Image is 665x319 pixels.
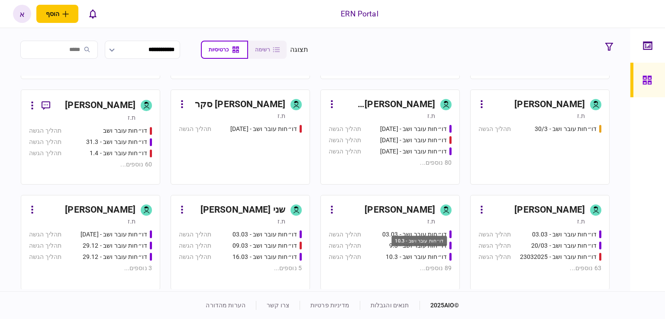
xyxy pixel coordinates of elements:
[520,252,597,262] div: דו״חות עובר ושב - 23032025
[29,149,61,158] div: תהליך הגשה
[478,252,511,262] div: תהליך הגשה
[206,302,245,309] a: הערות מהדורה
[339,98,435,112] div: [PERSON_NAME] [PERSON_NAME]
[514,98,585,112] div: [PERSON_NAME]
[380,136,447,145] div: דו״חות עובר ושב - 19.3.25
[21,89,160,185] a: [PERSON_NAME]ת.זדו״חות עובר ושבתהליך הגשהדו״חות עובר ושב - 31.3תהליך הגשהדו״חות עובר ושב - 1.4תהל...
[386,252,447,262] div: דו״חות עובר ושב - 10.3
[29,252,61,262] div: תהליך הגשה
[209,47,229,53] span: כרטיסיות
[535,124,597,134] div: דו״חות עובר ושב - 30/3
[128,113,136,122] div: ת.ז
[320,89,460,185] a: [PERSON_NAME] [PERSON_NAME]ת.זדו״חות עובר ושב - 19/03/2025תהליך הגשהדו״חות עובר ושב - 19.3.25תהלי...
[29,126,61,135] div: תהליך הגשה
[65,99,136,112] div: [PERSON_NAME]
[103,126,147,135] div: דו״חות עובר ושב
[380,147,447,156] div: דו״חות עובר ושב - 19.3.25
[81,230,147,239] div: דו״חות עובר ושב - 26.12.24
[470,89,610,185] a: [PERSON_NAME]ת.זדו״חות עובר ושב - 30/3תהליך הגשה
[171,195,310,290] a: שני [PERSON_NAME]ת.זדו״חות עובר ושב - 03.03תהליך הגשהדו״חות עובר ושב - 09.03תהליך הגשהדו״חות עובר...
[29,160,152,169] div: 60 נוספים ...
[310,302,349,309] a: מדיניות פרטיות
[179,252,211,262] div: תהליך הגשה
[389,241,447,250] div: דו״חות עובר ושב - 9.3
[232,252,297,262] div: דו״חות עובר ושב - 16.03
[329,136,361,145] div: תהליך הגשה
[427,217,435,226] div: ת.ז
[329,230,361,239] div: תהליך הגשה
[320,195,460,290] a: [PERSON_NAME]ת.זדו״חות עובר ושב - 03.03תהליך הגשהדו״חות עובר ושב - 9.3תהליך הגשהדו״חות עובר ושב -...
[267,302,289,309] a: צרו קשר
[255,47,270,53] span: רשימה
[278,112,285,120] div: ת.ז
[83,241,147,250] div: דו״חות עובר ושב - 29.12
[36,5,78,23] button: פתח תפריט להוספת לקוח
[329,147,361,156] div: תהליך הגשה
[232,230,297,239] div: דו״חות עובר ושב - 03.03
[478,124,511,134] div: תהליך הגשה
[90,149,147,158] div: דו״חות עובר ושב - 1.4
[13,5,31,23] button: א
[232,241,297,250] div: דו״חות עובר ושב - 09.03
[382,230,447,239] div: דו״חות עובר ושב - 03.03
[179,124,211,134] div: תהליך הגשה
[420,301,459,310] div: © 2025 AIO
[278,217,285,226] div: ת.ז
[514,203,585,217] div: [PERSON_NAME]
[29,241,61,250] div: תהליך הגשה
[83,252,147,262] div: דו״חות עובר ושב - 29.12
[84,5,102,23] button: פתח רשימת התראות
[248,41,287,59] button: רשימה
[329,158,452,167] div: 80 נוספים ...
[329,252,361,262] div: תהליך הגשה
[65,203,136,217] div: [PERSON_NAME]
[29,230,61,239] div: תהליך הגשה
[427,112,435,120] div: ת.ז
[470,195,610,290] a: [PERSON_NAME]ת.זדו״חות עובר ושב - 03.03תהליך הגשהדו״חות עובר ושב - 20/03תהליך הגשהדו״חות עובר ושב...
[478,264,601,273] div: 63 נוספים ...
[128,217,136,226] div: ת.ז
[21,195,160,290] a: [PERSON_NAME]ת.זדו״חות עובר ושב - 26.12.24תהליך הגשהדו״חות עובר ושב - 29.12תהליך הגשהדו״חות עובר ...
[329,264,452,273] div: 89 נוספים ...
[365,203,435,217] div: [PERSON_NAME]
[179,230,211,239] div: תהליך הגשה
[532,230,597,239] div: דו״חות עובר ושב - 03.03
[29,137,61,147] div: תהליך הגשה
[201,41,248,59] button: כרטיסיות
[380,124,447,134] div: דו״חות עובר ושב - 19/03/2025
[195,98,285,112] div: [PERSON_NAME] סקר
[478,241,511,250] div: תהליך הגשה
[329,124,361,134] div: תהליך הגשה
[290,45,309,55] div: תצוגה
[478,230,511,239] div: תהליך הגשה
[391,236,447,246] div: דו״חות עובר ושב - 10.3
[179,264,302,273] div: 5 נוספים ...
[29,264,152,273] div: 3 נוספים ...
[86,137,147,147] div: דו״חות עובר ושב - 31.3
[230,124,297,134] div: דו״חות עובר ושב - 19.03.2025
[577,112,585,120] div: ת.ז
[179,241,211,250] div: תהליך הגשה
[371,302,409,309] a: תנאים והגבלות
[329,241,361,250] div: תהליך הגשה
[200,203,285,217] div: שני [PERSON_NAME]
[531,241,597,250] div: דו״חות עובר ושב - 20/03
[577,217,585,226] div: ת.ז
[341,8,378,19] div: ERN Portal
[171,89,310,185] a: [PERSON_NAME] סקרת.זדו״חות עובר ושב - 19.03.2025תהליך הגשה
